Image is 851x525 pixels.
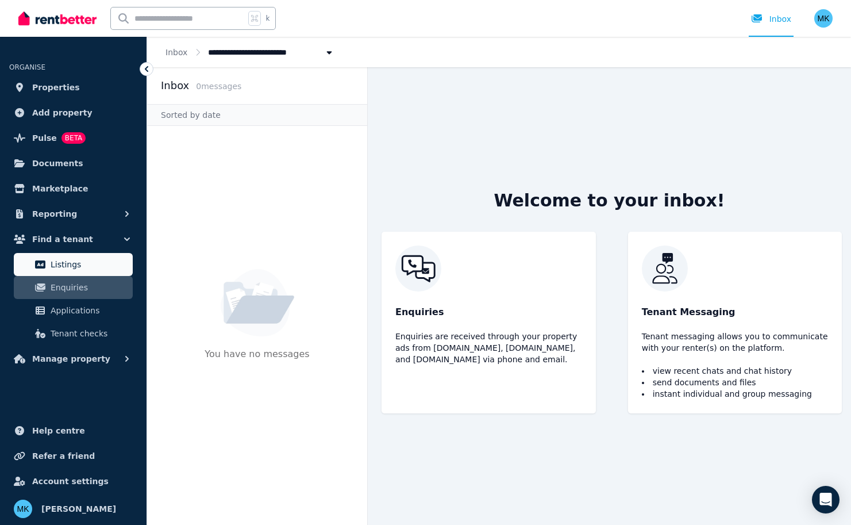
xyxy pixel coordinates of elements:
span: Tenant Messaging [642,305,736,319]
button: Reporting [9,202,137,225]
a: Marketplace [9,177,137,200]
span: [PERSON_NAME] [41,502,116,516]
div: Sorted by date [147,104,367,126]
span: BETA [61,132,86,144]
a: Enquiries [14,276,133,299]
span: 0 message s [196,82,241,91]
a: Listings [14,253,133,276]
span: Pulse [32,131,57,145]
img: Manpreet Kaler [14,500,32,518]
p: You have no messages [205,347,309,382]
span: Applications [51,304,128,317]
img: Manpreet Kaler [814,9,833,28]
span: Tenant checks [51,327,128,340]
div: Inbox [751,13,791,25]
a: Refer a friend [9,444,137,467]
span: Reporting [32,207,77,221]
span: ORGANISE [9,63,45,71]
img: RentBetter Inbox [642,246,829,292]
a: Add property [9,101,137,124]
button: Manage property [9,347,137,370]
span: Properties [32,81,80,94]
span: Add property [32,106,93,120]
a: Applications [14,299,133,322]
p: Tenant messaging allows you to communicate with your renter(s) on the platform. [642,331,829,354]
a: Help centre [9,419,137,442]
li: send documents and files [642,377,829,388]
img: RentBetter [18,10,97,27]
span: k [265,14,269,23]
span: Manage property [32,352,110,366]
a: PulseBETA [9,127,137,150]
li: view recent chats and chat history [642,365,829,377]
span: Listings [51,258,128,271]
span: Marketplace [32,182,88,196]
div: Open Intercom Messenger [812,486,840,513]
span: Account settings [32,474,109,488]
a: Inbox [165,48,187,57]
li: instant individual and group messaging [642,388,829,400]
span: Refer a friend [32,449,95,463]
p: Enquiries [395,305,582,319]
button: Find a tenant [9,228,137,251]
img: RentBetter Inbox [395,246,582,292]
img: No Message Available [221,269,294,337]
a: Account settings [9,470,137,493]
a: Properties [9,76,137,99]
a: Tenant checks [14,322,133,345]
h2: Inbox [161,78,189,94]
p: Enquiries are received through your property ads from [DOMAIN_NAME], [DOMAIN_NAME], and [DOMAIN_N... [395,331,582,365]
h2: Welcome to your inbox! [494,190,725,211]
span: Documents [32,156,83,170]
span: Help centre [32,424,85,438]
nav: Breadcrumb [147,37,353,67]
span: Enquiries [51,281,128,294]
span: Find a tenant [32,232,93,246]
a: Documents [9,152,137,175]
